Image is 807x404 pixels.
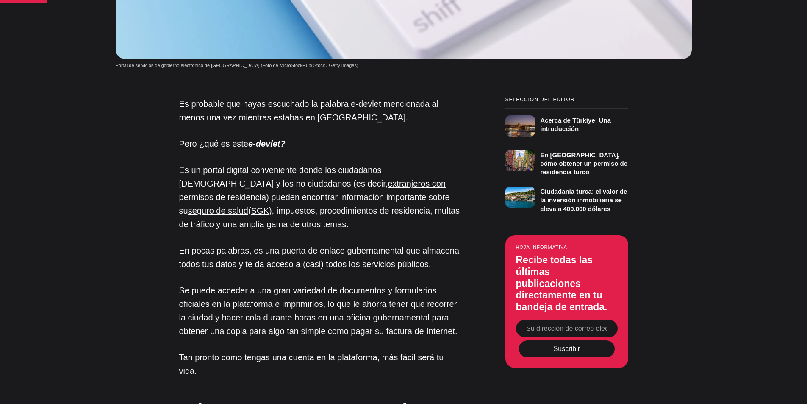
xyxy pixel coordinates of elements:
font: Hoja informativa [516,245,567,250]
font: Es un portal digital conveniente donde los ciudadanos [DEMOGRAPHIC_DATA] y los no ciudadanos (es ... [179,165,388,188]
a: Ciudadanía turca: el valor de la inversión inmobiliaria se eleva a 400.000 dólares [505,183,628,213]
font: Selección del editor [505,97,575,103]
button: Suscribir [519,340,615,357]
font: Ciudadanía turca: el valor de la inversión inmobiliaria se eleva a 400.000 dólares [540,188,627,212]
font: ), impuestos, procedimientos de residencia, multas de tráfico y una amplia gama de otros temas. [179,206,460,229]
font: Portal de servicios de gobierno electrónico de [GEOGRAPHIC_DATA] (Foto de MicroStockHub/iStock / ... [116,63,358,68]
font: Acerca de Türkiye: Una introducción [540,117,611,132]
a: En [GEOGRAPHIC_DATA], cómo obtener un permiso de residencia turco [505,146,628,176]
font: ) pueden encontrar información importante sobre su [179,192,450,215]
font: Suscribir [553,345,580,352]
font: e-devlet? [248,139,286,148]
font: Se puede acceder a una gran variedad de documentos y formularios oficiales en la plataforma e imp... [179,286,458,336]
a: Acerca de Türkiye: Una introducción [505,108,628,140]
font: Recibe todas las últimas publicaciones directamente en tu bandeja de entrada. [516,254,607,312]
font: En [GEOGRAPHIC_DATA], cómo obtener un permiso de residencia turco [540,151,627,176]
font: Tan pronto como tengas una cuenta en la plataforma, más fácil será tu vida. [179,353,444,376]
font: ( [248,206,251,215]
font: Pero ¿qué es este [179,139,248,148]
font: Es probable que hayas escuchado la palabra e-devlet mencionada al menos una vez mientras estabas ... [179,99,439,122]
font: En pocas palabras, es una puerta de enlace gubernamental que almacena todos tus datos y te da acc... [179,246,460,269]
input: Su dirección de correo electrónico [516,320,618,337]
a: SGK [251,206,269,215]
a: seguro de salud [188,206,248,215]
